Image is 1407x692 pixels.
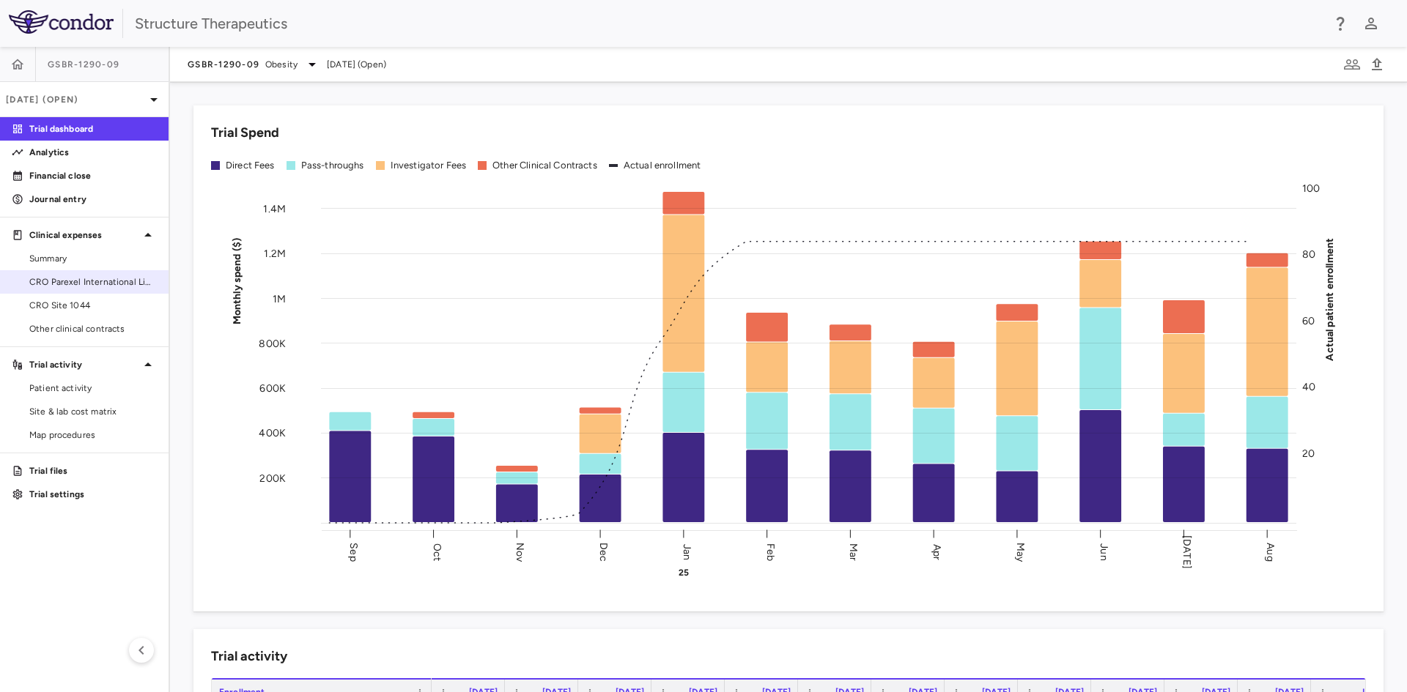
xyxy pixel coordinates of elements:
[1302,182,1320,195] tspan: 100
[431,543,443,560] text: Oct
[1302,381,1315,393] tspan: 40
[231,237,243,324] tspan: Monthly spend ($)
[29,169,157,182] p: Financial close
[1302,314,1315,327] tspan: 60
[597,542,610,561] text: Dec
[29,146,157,159] p: Analytics
[29,382,157,395] span: Patient activity
[48,59,119,70] span: GSBR-1290-09
[263,202,286,215] tspan: 1.4M
[29,464,157,477] p: Trial files
[259,382,286,395] tspan: 600K
[9,10,114,34] img: logo-full-SnFGN8VE.png
[29,122,157,135] p: Trial dashboard
[679,568,689,578] text: 25
[1098,543,1110,560] text: Jun
[226,159,275,172] div: Direct Fees
[1014,542,1027,562] text: May
[301,159,364,172] div: Pass-throughs
[391,159,467,172] div: Investigator Fees
[514,542,526,562] text: Nov
[847,543,860,560] text: Mar
[6,93,145,106] p: [DATE] (Open)
[29,428,157,442] span: Map procedures
[29,405,157,418] span: Site & lab cost matrix
[135,12,1322,34] div: Structure Therapeutics
[259,427,286,439] tspan: 400K
[681,543,693,559] text: Jan
[211,123,279,143] h6: Trial Spend
[29,252,157,265] span: Summary
[264,248,286,260] tspan: 1.2M
[1323,237,1336,360] tspan: Actual patient enrollment
[259,472,286,484] tspan: 200K
[273,292,286,305] tspan: 1M
[931,543,943,559] text: Apr
[265,58,298,71] span: Obesity
[211,647,287,666] h6: Trial activity
[624,159,701,172] div: Actual enrollment
[327,58,386,71] span: [DATE] (Open)
[1302,248,1315,261] tspan: 80
[29,299,157,312] span: CRO Site 1044
[347,543,360,561] text: Sep
[29,488,157,501] p: Trial settings
[29,358,139,371] p: Trial activity
[1181,535,1193,569] text: [DATE]
[29,193,157,206] p: Journal entry
[1264,543,1277,561] text: Aug
[29,322,157,335] span: Other clinical contracts
[259,337,286,349] tspan: 800K
[492,159,597,172] div: Other Clinical Contracts
[1302,447,1315,459] tspan: 20
[764,543,777,560] text: Feb
[29,275,157,289] span: CRO Parexel International Limited
[188,59,259,70] span: GSBR-1290-09
[29,228,139,242] p: Clinical expenses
